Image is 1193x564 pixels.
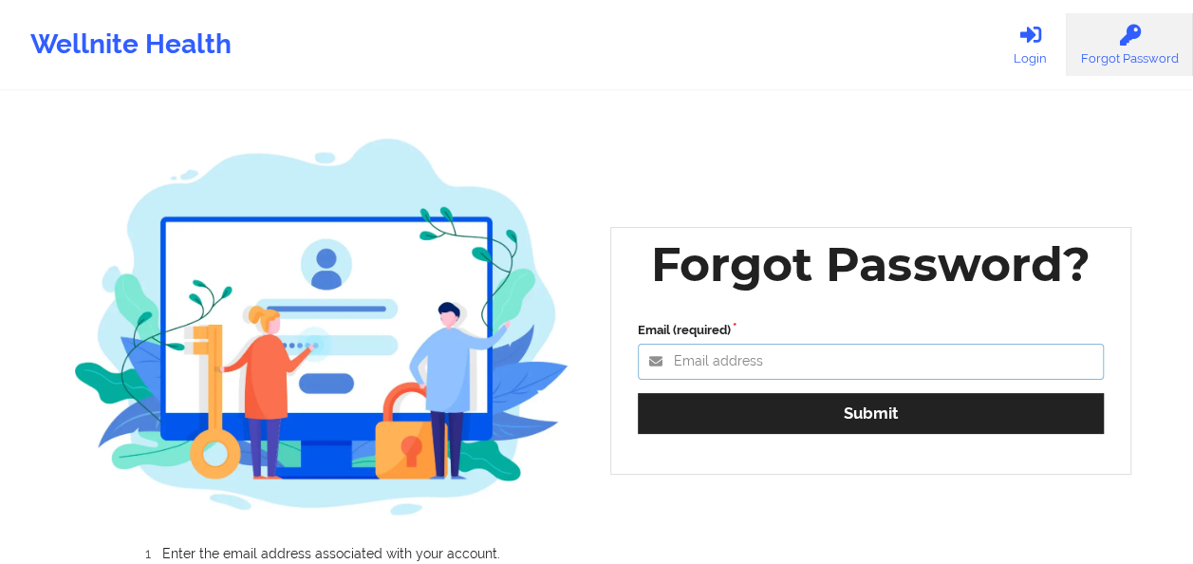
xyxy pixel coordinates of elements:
[75,120,570,533] img: wellnite-forgot-password-hero_200.d80a7247.jpg
[993,13,1067,76] a: Login
[1067,13,1193,76] a: Forgot Password
[638,344,1105,380] input: Email address
[92,546,570,564] li: Enter the email address associated with your account.
[651,235,1090,294] div: Forgot Password?
[638,393,1105,434] button: Submit
[638,321,1105,340] label: Email (required)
